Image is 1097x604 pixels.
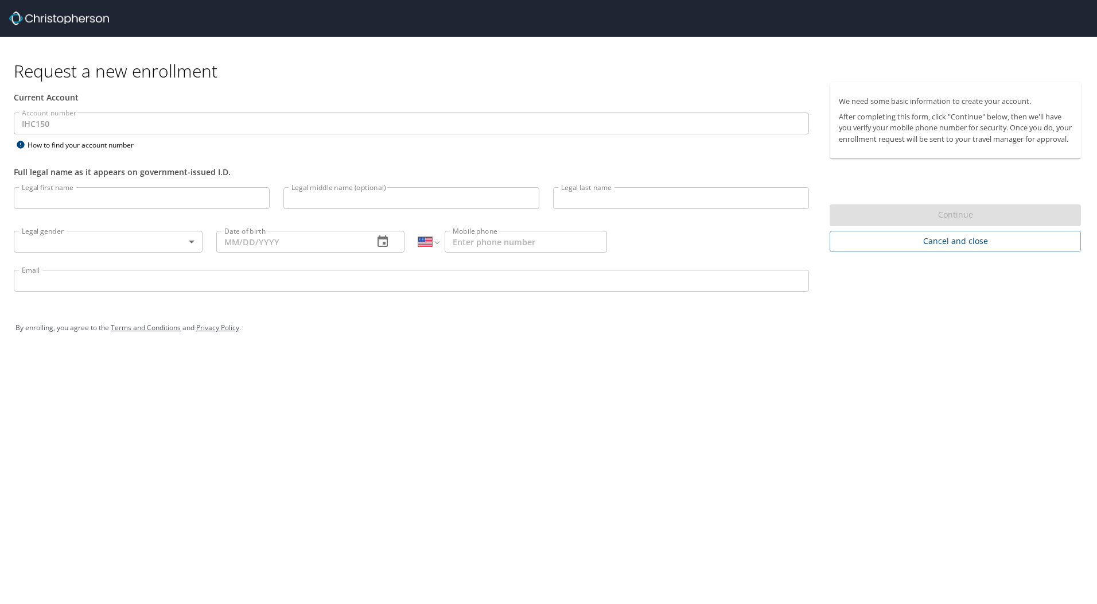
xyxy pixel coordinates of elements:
button: Cancel and close [830,231,1081,252]
div: How to find your account number [14,138,157,152]
div: Full legal name as it appears on government-issued I.D. [14,166,809,178]
input: MM/DD/YYYY [216,231,365,253]
div: ​ [14,231,203,253]
a: Terms and Conditions [111,323,181,332]
span: Cancel and close [839,234,1072,249]
p: We need some basic information to create your account. [839,96,1072,107]
div: By enrolling, you agree to the and . [15,313,1082,342]
p: After completing this form, click "Continue" below, then we'll have you verify your mobile phone ... [839,111,1072,145]
a: Privacy Policy [196,323,239,332]
img: cbt logo [9,11,109,25]
div: Current Account [14,91,809,103]
input: Enter phone number [445,231,607,253]
h1: Request a new enrollment [14,60,1090,82]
